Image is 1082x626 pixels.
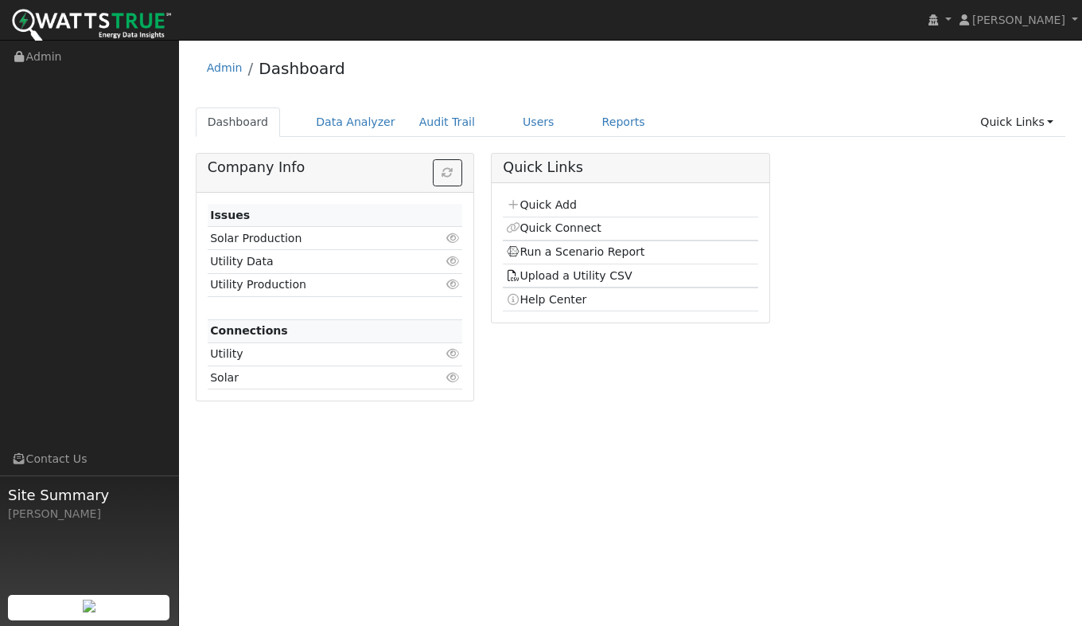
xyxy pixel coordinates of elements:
[196,108,281,137] a: Dashboard
[506,221,601,234] a: Quick Connect
[208,366,422,389] td: Solar
[208,342,422,366] td: Utility
[208,159,462,176] h5: Company Info
[407,108,487,137] a: Audit Trail
[12,9,171,45] img: WattsTrue
[506,293,587,306] a: Help Center
[8,484,170,506] span: Site Summary
[210,209,250,221] strong: Issues
[968,108,1065,137] a: Quick Links
[446,348,460,359] i: Click to view
[972,14,1065,26] span: [PERSON_NAME]
[503,159,757,176] h5: Quick Links
[210,324,288,337] strong: Connections
[446,279,460,290] i: Click to view
[304,108,407,137] a: Data Analyzer
[446,256,460,267] i: Click to view
[208,250,422,273] td: Utility Data
[446,233,460,244] i: Click to view
[207,61,243,74] a: Admin
[208,273,422,296] td: Utility Production
[506,198,577,211] a: Quick Add
[259,59,345,78] a: Dashboard
[506,269,632,282] a: Upload a Utility CSV
[208,227,422,250] td: Solar Production
[590,108,657,137] a: Reports
[506,245,645,258] a: Run a Scenario Report
[83,600,95,612] img: retrieve
[446,372,460,383] i: Click to view
[511,108,566,137] a: Users
[8,506,170,522] div: [PERSON_NAME]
